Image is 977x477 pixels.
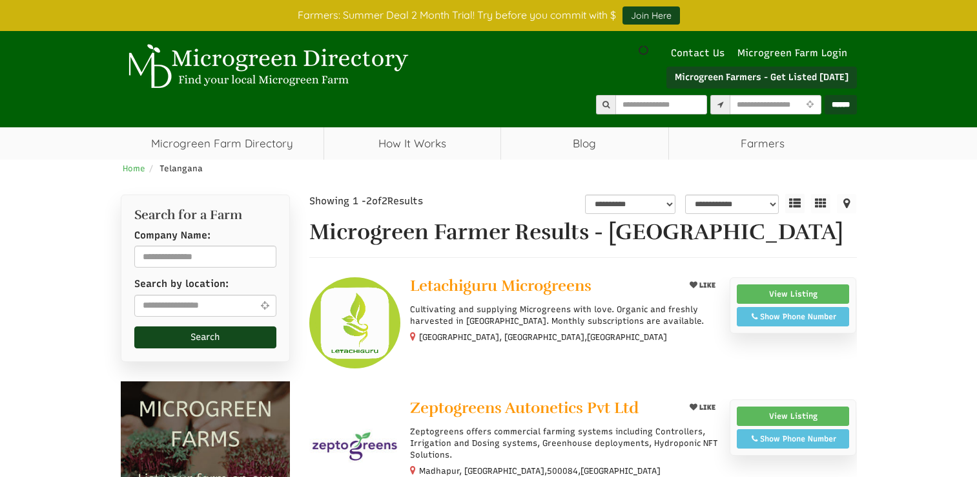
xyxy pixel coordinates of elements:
a: Microgreen Farmers - Get Listed [DATE] [666,67,857,89]
img: Letachiguru Microgreens [309,277,400,368]
label: Search by location: [134,277,229,291]
button: Search [134,326,277,348]
span: [GEOGRAPHIC_DATA] [587,332,667,343]
div: Farmers: Summer Deal 2 Month Trial! Try before you commit with $ [111,6,867,25]
i: Use Current Location [803,101,817,109]
a: Home [123,164,145,173]
span: 500084 [547,465,578,477]
a: Contact Us [664,47,731,59]
h1: Microgreen Farmer Results - [GEOGRAPHIC_DATA] [309,220,857,244]
a: View Listing [737,284,850,304]
button: LIKE [685,399,720,416]
span: Zeptogreens Autonetics Pvt Ltd [410,398,639,418]
a: View Listing [737,407,850,426]
a: Letachiguru Microgreens [410,277,674,297]
div: Showing 1 - of Results [309,195,491,208]
span: LIKE [697,281,715,290]
span: Letachiguru Microgreens [410,276,591,295]
img: Microgreen Directory [121,44,411,89]
select: sortbox-1 [685,195,779,214]
button: LIKE [685,277,720,293]
span: 2 [382,195,387,207]
select: overall_rating_filter-1 [585,195,675,214]
div: Show Phone Number [744,433,843,445]
a: Microgreen Farm Directory [121,127,324,160]
span: Telangana [159,164,203,173]
div: Show Phone Number [744,311,843,323]
a: Microgreen Farm Login [737,47,854,59]
a: Zeptogreens Autonetics Pvt Ltd [410,399,674,419]
a: How It Works [324,127,500,160]
p: Cultivating and supplying Microgreens with love. Organic and freshly harvested in [GEOGRAPHIC_DAT... [410,304,719,327]
small: Madhapur, [GEOGRAPHIC_DATA], , [419,466,661,476]
span: [GEOGRAPHIC_DATA] [581,465,661,477]
span: LIKE [697,403,715,412]
h2: Search for a Farm [134,208,277,222]
small: [GEOGRAPHIC_DATA], [GEOGRAPHIC_DATA], [419,332,667,342]
span: 2 [366,195,372,207]
p: Zeptogreens offers commercial farming systems including Controllers, Irrigation and Dosing system... [410,426,719,461]
a: Join Here [622,6,680,25]
i: Use Current Location [257,301,272,310]
a: Blog [501,127,668,160]
label: Company Name: [134,229,211,242]
span: Farmers [669,127,857,160]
